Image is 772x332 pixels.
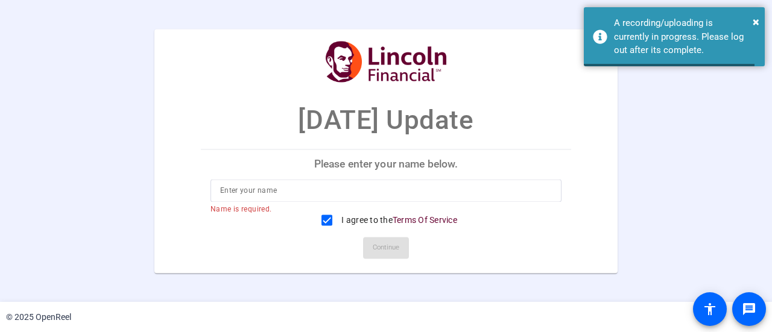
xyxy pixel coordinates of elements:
[339,214,457,226] label: I agree to the
[298,101,473,140] p: [DATE] Update
[326,41,446,83] img: company-logo
[742,302,756,316] mat-icon: message
[210,202,552,215] mat-error: Name is required.
[393,215,457,225] a: Terms Of Service
[703,302,717,316] mat-icon: accessibility
[614,16,756,57] div: A recording/uploading is currently in progress. Please log out after its complete.
[753,14,759,29] span: ×
[201,150,571,179] p: Please enter your name below.
[6,311,71,324] div: © 2025 OpenReel
[753,13,759,31] button: Close
[220,183,552,198] input: Enter your name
